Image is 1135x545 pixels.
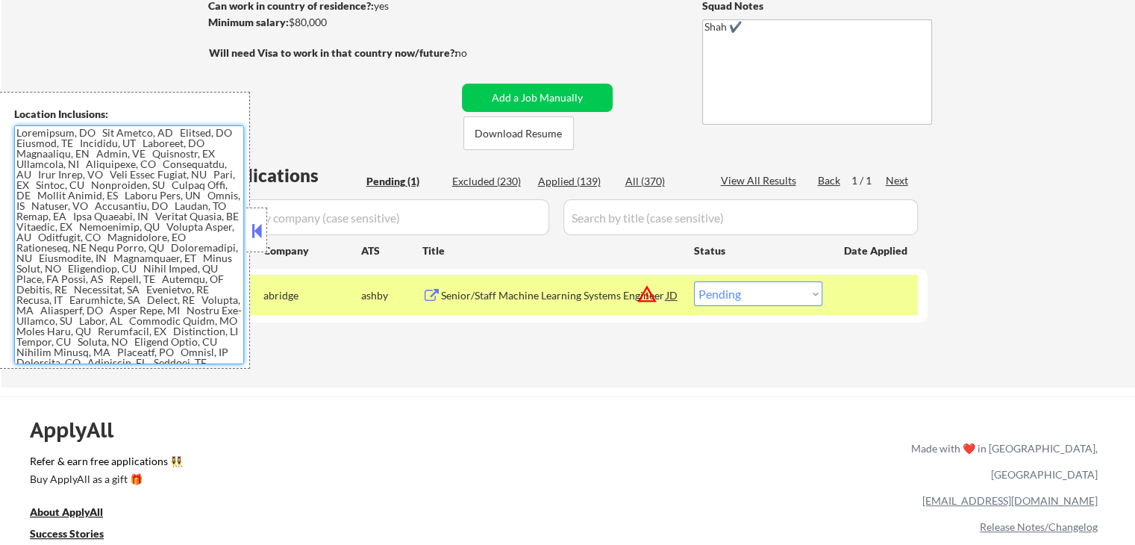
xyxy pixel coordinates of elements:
[14,107,244,122] div: Location Inclusions:
[361,243,422,258] div: ATS
[30,527,104,540] u: Success Stories
[538,174,613,189] div: Applied (139)
[980,520,1098,533] a: Release Notes/Changelog
[30,417,131,443] div: ApplyAll
[721,173,801,188] div: View All Results
[851,173,886,188] div: 1 / 1
[30,505,124,523] a: About ApplyAll
[213,166,361,184] div: Applications
[637,284,657,305] button: warning_amber
[263,243,361,258] div: Company
[818,173,842,188] div: Back
[30,526,124,545] a: Success Stories
[886,173,910,188] div: Next
[452,174,527,189] div: Excluded (230)
[694,237,822,264] div: Status
[922,494,1098,507] a: [EMAIL_ADDRESS][DOMAIN_NAME]
[30,474,179,485] div: Buy ApplyAll as a gift 🎁
[208,16,289,28] strong: Minimum salary:
[563,199,918,235] input: Search by title (case sensitive)
[422,243,680,258] div: Title
[263,288,361,303] div: abridge
[213,199,549,235] input: Search by company (case sensitive)
[441,288,666,303] div: Senior/Staff Machine Learning Systems Engineer
[455,46,498,60] div: no
[30,456,599,472] a: Refer & earn free applications 👯‍♀️
[361,288,422,303] div: ashby
[366,174,441,189] div: Pending (1)
[30,505,103,518] u: About ApplyAll
[209,46,457,59] strong: Will need Visa to work in that country now/future?:
[463,116,574,150] button: Download Resume
[208,15,457,30] div: $80,000
[844,243,910,258] div: Date Applied
[625,174,700,189] div: All (370)
[665,281,680,308] div: JD
[30,472,179,490] a: Buy ApplyAll as a gift 🎁
[905,435,1098,488] div: Made with ❤️ in [GEOGRAPHIC_DATA], [GEOGRAPHIC_DATA]
[462,84,613,112] button: Add a Job Manually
